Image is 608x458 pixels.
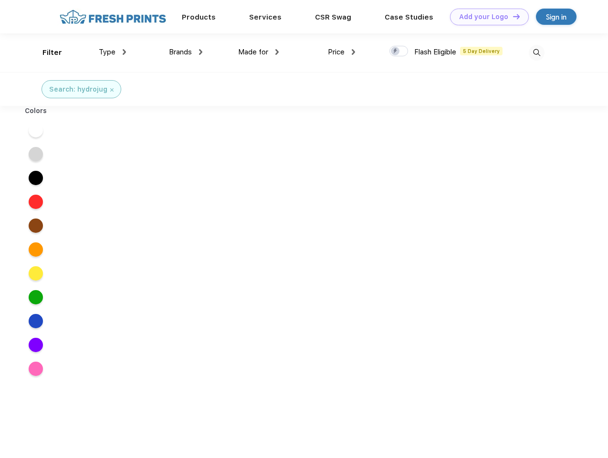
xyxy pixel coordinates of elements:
[460,47,503,55] span: 5 Day Delivery
[57,9,169,25] img: fo%20logo%202.webp
[49,84,107,94] div: Search: hydrojug
[328,48,345,56] span: Price
[123,49,126,55] img: dropdown.png
[182,13,216,21] a: Products
[238,48,268,56] span: Made for
[169,48,192,56] span: Brands
[99,48,115,56] span: Type
[352,49,355,55] img: dropdown.png
[513,14,520,19] img: DT
[459,13,508,21] div: Add your Logo
[110,88,114,92] img: filter_cancel.svg
[529,45,545,61] img: desktop_search.svg
[536,9,577,25] a: Sign in
[275,49,279,55] img: dropdown.png
[414,48,456,56] span: Flash Eligible
[546,11,566,22] div: Sign in
[18,106,54,116] div: Colors
[199,49,202,55] img: dropdown.png
[42,47,62,58] div: Filter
